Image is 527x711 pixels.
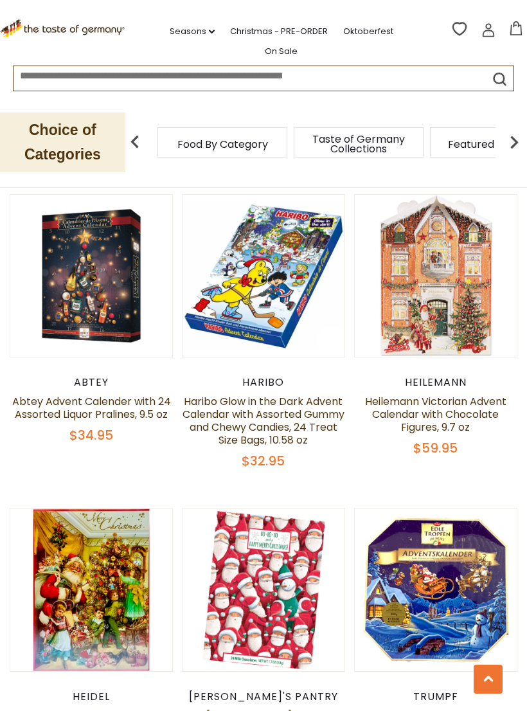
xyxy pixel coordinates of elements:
[12,394,171,422] a: Abtey Advent Calender with 24 Assorted Liquor Pralines, 9.5 oz
[10,376,173,389] div: Abtey
[501,129,527,155] img: next arrow
[170,24,215,39] a: Seasons
[307,134,410,154] a: Taste of Germany Collections
[242,452,285,470] span: $32.95
[10,690,173,703] div: Heidel
[182,376,345,389] div: Haribo
[122,129,148,155] img: previous arrow
[343,24,393,39] a: Oktoberfest
[183,195,344,357] img: Haribo Glow in the Dark Advent Calendar with Assorted Gummy and Chewy Candies, 24 Treat Size Bags...
[355,195,517,357] img: Heilemann Victorian Advent Calendar with Chocolate Figures, 9.7 oz
[10,195,172,357] img: Abtey Advent Calender with 24 Assorted Liquor Pralines, 9.5 oz
[69,426,113,444] span: $34.95
[183,509,344,670] img: Erika
[230,24,328,39] a: Christmas - PRE-ORDER
[183,394,344,447] a: Haribo Glow in the Dark Advent Calendar with Assorted Gummy and Chewy Candies, 24 Treat Size Bags...
[354,690,517,703] div: Trumpf
[355,509,517,670] img: Trumpf "Edle Tropfen in Nuss" Advent Calendar with Brandy Pralines, 10.6 oz
[354,376,517,389] div: Heilemann
[182,690,345,703] div: [PERSON_NAME]'s Pantry
[413,439,458,457] span: $59.95
[10,509,172,670] img: Heidel "Christmas Nostalgia" Chocolate Advent Calendar, 2.6 oz
[365,394,506,435] a: Heilemann Victorian Advent Calendar with Chocolate Figures, 9.7 oz
[265,44,298,59] a: On Sale
[177,139,268,149] a: Food By Category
